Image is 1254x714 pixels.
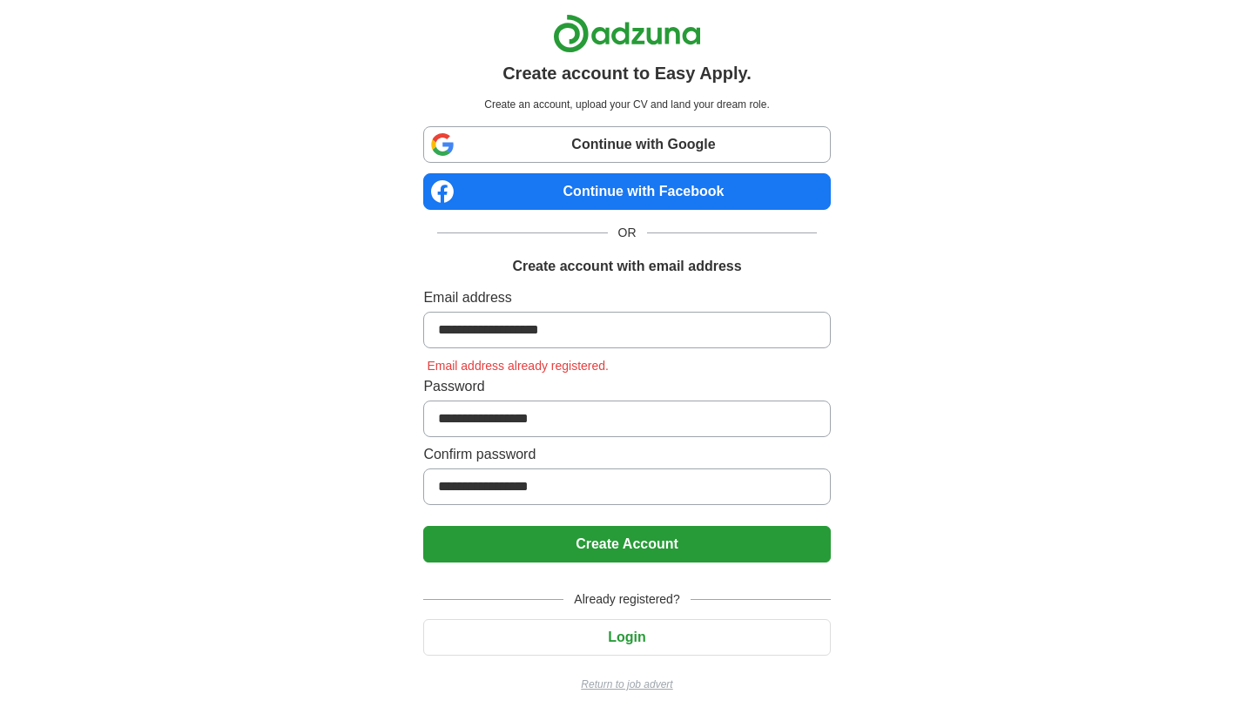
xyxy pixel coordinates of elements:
img: Adzuna logo [553,14,701,53]
h1: Create account with email address [512,256,741,277]
label: Email address [423,287,830,308]
span: Already registered? [563,590,690,609]
a: Continue with Facebook [423,173,830,210]
p: Create an account, upload your CV and land your dream role. [427,97,826,112]
a: Continue with Google [423,126,830,163]
span: Email address already registered. [423,359,612,373]
h1: Create account to Easy Apply. [502,60,752,86]
label: Password [423,376,830,397]
span: OR [608,224,647,242]
label: Confirm password [423,444,830,465]
button: Login [423,619,830,656]
button: Create Account [423,526,830,562]
a: Return to job advert [423,677,830,692]
a: Login [423,630,830,644]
